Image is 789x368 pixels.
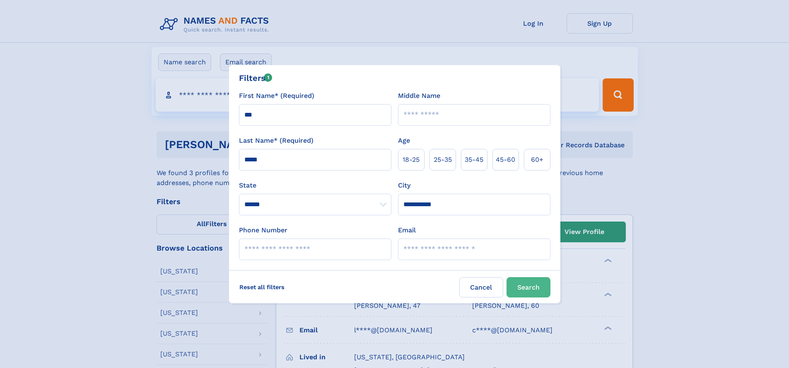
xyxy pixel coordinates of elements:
[434,155,452,165] span: 25‑35
[398,225,416,235] label: Email
[398,91,440,101] label: Middle Name
[398,136,410,146] label: Age
[239,180,391,190] label: State
[239,136,314,146] label: Last Name* (Required)
[507,277,550,297] button: Search
[403,155,420,165] span: 18‑25
[398,180,410,190] label: City
[531,155,543,165] span: 60+
[239,91,314,101] label: First Name* (Required)
[496,155,515,165] span: 45‑60
[459,277,503,297] label: Cancel
[465,155,483,165] span: 35‑45
[239,225,287,235] label: Phone Number
[239,72,273,84] div: Filters
[234,277,290,297] label: Reset all filters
